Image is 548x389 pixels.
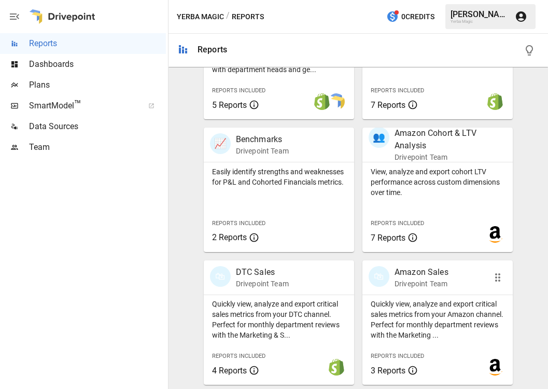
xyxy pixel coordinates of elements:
p: Drivepoint Team [395,152,484,162]
span: 2 Reports [212,232,247,242]
span: 5 Reports [212,100,247,110]
span: Reports Included [371,87,424,94]
p: Drivepoint Team [236,279,289,289]
div: 🛍 [369,266,389,287]
span: Dashboards [29,58,166,71]
div: 📈 [210,133,231,154]
p: Drivepoint Team [395,279,448,289]
img: amazon [487,359,503,376]
span: Plans [29,79,166,91]
div: / [226,10,230,23]
p: Quickly view, analyze and export critical sales metrics from your Amazon channel. Perfect for mon... [371,299,504,340]
span: Reports Included [371,220,424,227]
span: 7 Reports [371,100,405,110]
span: Reports Included [212,353,265,359]
p: Drivepoint Team [236,146,289,156]
div: Yerba Magic [451,19,509,24]
img: smart model [328,93,345,110]
button: 0Credits [382,7,439,26]
p: View, analyze and export cohort LTV performance across custom dimensions over time. [371,166,504,198]
p: DTC Sales [236,266,289,279]
div: Reports [198,45,227,54]
p: Quickly view, analyze and export critical sales metrics from your DTC channel. Perfect for monthl... [212,299,346,340]
p: Easily identify strengths and weaknesses for P&L and Cohorted Financials metrics. [212,166,346,187]
p: Amazon Cohort & LTV Analysis [395,127,484,152]
span: Reports Included [212,87,265,94]
p: Amazon Sales [395,266,448,279]
div: 🛍 [210,266,231,287]
span: 4 Reports [212,366,247,376]
span: 7 Reports [371,233,405,243]
button: Yerba Magic [177,10,224,23]
span: 0 Credits [401,10,434,23]
img: shopify [314,93,330,110]
img: shopify [487,93,503,110]
span: Reports Included [212,220,265,227]
span: Reports [29,37,166,50]
div: 👥 [369,127,389,148]
span: 3 Reports [371,366,405,376]
img: shopify [328,359,345,376]
p: Benchmarks [236,133,289,146]
img: amazon [487,226,503,243]
span: SmartModel [29,100,137,112]
div: [PERSON_NAME] [451,9,509,19]
span: Team [29,141,166,154]
span: ™ [74,98,81,111]
span: Data Sources [29,120,166,133]
span: Reports Included [371,353,424,359]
